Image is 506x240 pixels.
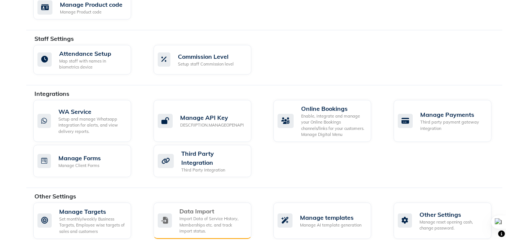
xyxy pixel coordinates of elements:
[300,222,361,228] div: Manage AI template generation
[59,207,125,216] div: Manage Targets
[420,110,485,119] div: Manage Payments
[60,9,122,15] div: Manage Product code
[181,149,245,167] div: Third Party Integration
[301,113,365,138] div: Enable, integrate and manage your Online Bookings channels/links for your customers. Manage Digit...
[394,203,503,239] a: Other SettingsManage reset opening cash, change password.
[58,162,101,169] div: Manage Client Forms
[154,45,263,75] a: Commission LevelSetup staff Commission level
[59,58,125,70] div: Map staff with names in biometrics device
[33,100,142,142] a: WA ServiceSetup and manage Whatsapp Integration for alerts, and view delivery reports.
[179,207,245,216] div: Data Import
[59,49,125,58] div: Attendance Setup
[154,145,263,177] a: Third Party IntegrationThird Party Integration
[419,219,485,231] div: Manage reset opening cash, change password.
[33,45,142,75] a: Attendance SetupMap staff with names in biometrics device
[154,203,263,239] a: Data ImportImport Data of Service History, Memberships etc. and track import status.
[419,210,485,219] div: Other Settings
[300,213,361,222] div: Manage templates
[181,167,245,173] div: Third Party Integration
[180,113,244,122] div: Manage API Key
[180,122,244,128] div: DESCRIPTION.MANAGEOPENAPI
[420,119,485,131] div: Third party payment gateway integration
[58,107,125,116] div: WA Service
[58,116,125,135] div: Setup and manage Whatsapp Integration for alerts, and view delivery reports.
[178,52,234,61] div: Commission Level
[178,61,234,67] div: Setup staff Commission level
[273,203,382,239] a: Manage templatesManage AI template generation
[33,203,142,239] a: Manage TargetsSet monthly/weekly Business Targets, Employee wise targets of sales and customers
[394,100,503,142] a: Manage PaymentsThird party payment gateway integration
[179,216,245,234] div: Import Data of Service History, Memberships etc. and track import status.
[154,100,263,142] a: Manage API KeyDESCRIPTION.MANAGEOPENAPI
[58,154,101,162] div: Manage Forms
[301,104,365,113] div: Online Bookings
[59,216,125,235] div: Set monthly/weekly Business Targets, Employee wise targets of sales and customers
[273,100,382,142] a: Online BookingsEnable, integrate and manage your Online Bookings channels/links for your customer...
[33,145,142,177] a: Manage FormsManage Client Forms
